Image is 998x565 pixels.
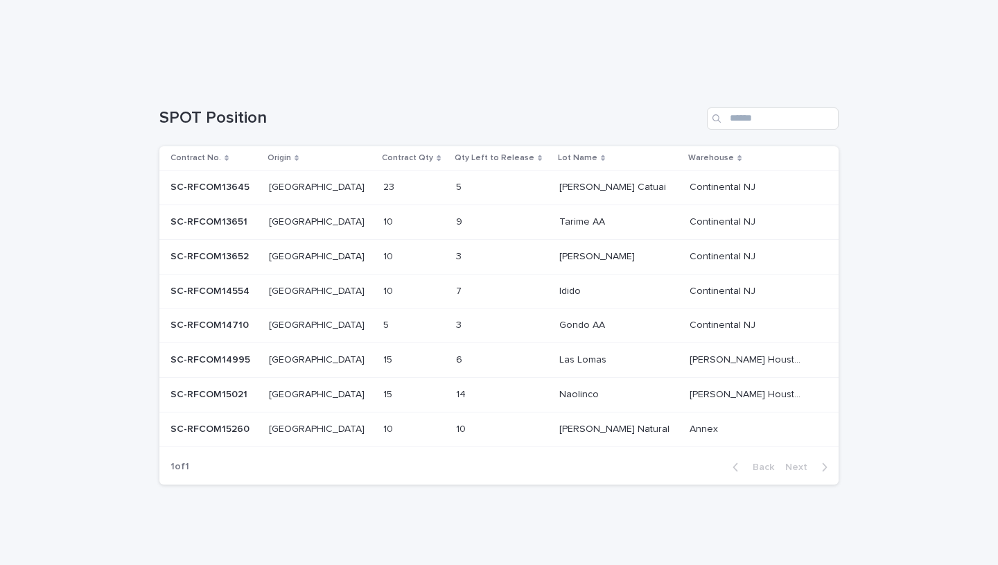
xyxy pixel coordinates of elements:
span: Next [785,462,816,472]
p: SC-RFCOM13652 [170,248,252,263]
p: [PERSON_NAME] Houston [690,351,808,366]
p: [GEOGRAPHIC_DATA] [269,283,367,297]
p: 9 [456,214,465,228]
p: 10 [456,421,469,435]
p: Continental NJ [690,317,758,331]
p: 10 [383,248,396,263]
tr: SC-RFCOM14554SC-RFCOM14554 [GEOGRAPHIC_DATA][GEOGRAPHIC_DATA] 1010 77 IdidoIdido Continental NJCo... [159,274,839,308]
p: Gondo AA [559,317,608,331]
p: Qty Left to Release [455,150,534,166]
p: [GEOGRAPHIC_DATA] [269,248,367,263]
p: 10 [383,283,396,297]
p: Idido [559,283,584,297]
p: 7 [456,283,464,297]
p: 3 [456,317,464,331]
p: [GEOGRAPHIC_DATA] [269,317,367,331]
p: 23 [383,179,397,193]
tr: SC-RFCOM15021SC-RFCOM15021 [GEOGRAPHIC_DATA][GEOGRAPHIC_DATA] 1515 1414 NaolincoNaolinco [PERSON_... [159,377,839,412]
tr: SC-RFCOM13652SC-RFCOM13652 [GEOGRAPHIC_DATA][GEOGRAPHIC_DATA] 1010 33 [PERSON_NAME][PERSON_NAME] ... [159,239,839,274]
p: 5 [383,317,392,331]
p: SC-RFCOM14554 [170,283,252,297]
p: Warehouse [688,150,734,166]
p: [GEOGRAPHIC_DATA] [269,386,367,401]
span: Back [744,462,774,472]
p: [PERSON_NAME] [559,248,638,263]
tr: SC-RFCOM14995SC-RFCOM14995 [GEOGRAPHIC_DATA][GEOGRAPHIC_DATA] 1515 66 Las LomasLas Lomas [PERSON_... [159,343,839,378]
p: 10 [383,421,396,435]
p: Contract Qty [382,150,433,166]
p: 15 [383,351,395,366]
p: 15 [383,386,395,401]
p: [GEOGRAPHIC_DATA] [269,351,367,366]
p: Origin [268,150,291,166]
p: 6 [456,351,465,366]
p: Continental NJ [690,179,758,193]
tr: SC-RFCOM13645SC-RFCOM13645 [GEOGRAPHIC_DATA][GEOGRAPHIC_DATA] 2323 55 [PERSON_NAME] Catuai[PERSON... [159,171,839,205]
p: Continental NJ [690,214,758,228]
p: 5 [456,179,464,193]
h1: SPOT Position [159,108,701,128]
p: [GEOGRAPHIC_DATA] [269,214,367,228]
p: [GEOGRAPHIC_DATA] [269,179,367,193]
tr: SC-RFCOM14710SC-RFCOM14710 [GEOGRAPHIC_DATA][GEOGRAPHIC_DATA] 55 33 Gondo AAGondo AA Continental ... [159,308,839,343]
p: Lot Name [558,150,597,166]
p: 14 [456,386,469,401]
p: Naolinco [559,386,602,401]
p: Annex [690,421,721,435]
p: Tarime AA [559,214,608,228]
p: SC-RFCOM14710 [170,317,252,331]
p: [PERSON_NAME] Houston [690,386,808,401]
tr: SC-RFCOM15260SC-RFCOM15260 [GEOGRAPHIC_DATA][GEOGRAPHIC_DATA] 1010 1010 [PERSON_NAME] Natural[PER... [159,412,839,446]
p: Las Lomas [559,351,609,366]
p: Continental NJ [690,283,758,297]
p: 10 [383,214,396,228]
p: 1 of 1 [159,450,200,484]
p: [PERSON_NAME] Natural [559,421,672,435]
p: SC-RFCOM13651 [170,214,250,228]
p: SC-RFCOM15260 [170,421,252,435]
p: SC-RFCOM13645 [170,179,252,193]
p: Contract No. [170,150,221,166]
p: 3 [456,248,464,263]
p: SC-RFCOM15021 [170,386,250,401]
p: [PERSON_NAME] Catuai [559,179,669,193]
p: [GEOGRAPHIC_DATA] [269,421,367,435]
button: Back [721,461,780,473]
tr: SC-RFCOM13651SC-RFCOM13651 [GEOGRAPHIC_DATA][GEOGRAPHIC_DATA] 1010 99 Tarime AATarime AA Continen... [159,205,839,239]
p: Continental NJ [690,248,758,263]
p: SC-RFCOM14995 [170,351,253,366]
input: Search [707,107,839,130]
button: Next [780,461,839,473]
